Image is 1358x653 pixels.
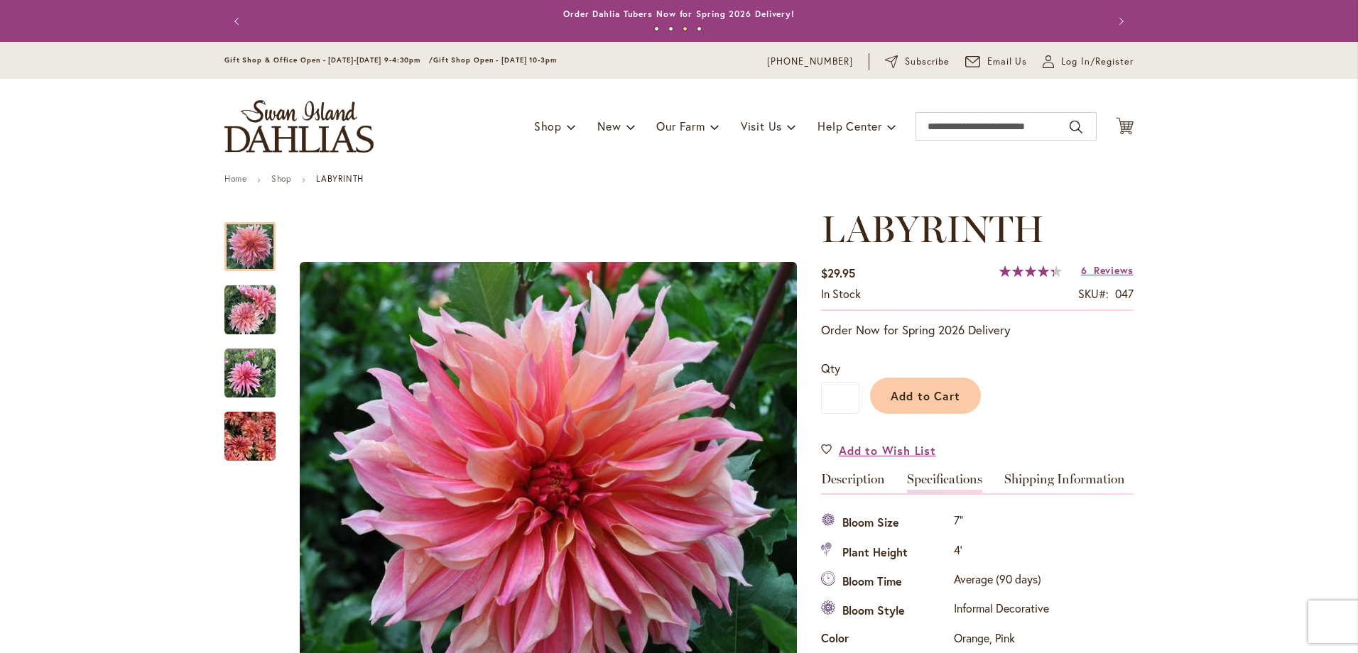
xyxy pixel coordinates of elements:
[821,265,855,280] span: $29.95
[821,207,1044,251] span: LABYRINTH
[224,208,290,271] div: Labyrinth
[965,55,1028,69] a: Email Us
[316,173,363,184] strong: LABYRINTH
[224,334,290,397] div: Labyrinth
[950,597,1053,626] td: Informal Decorative
[224,55,433,65] span: Gift Shop & Office Open - [DATE]-[DATE] 9-4:30pm /
[1004,473,1125,493] a: Shipping Information
[1043,55,1134,69] a: Log In/Register
[950,568,1053,597] td: Average (90 days)
[1081,263,1087,277] span: 6
[656,119,705,133] span: Our Farm
[999,265,1062,277] div: 87%
[891,388,961,403] span: Add to Cart
[821,597,950,626] th: Bloom Style
[821,509,950,538] th: Bloom Size
[224,285,276,336] img: Labyrinth
[1094,263,1134,277] span: Reviews
[885,55,950,69] a: Subscribe
[817,119,882,133] span: Help Center
[821,568,950,597] th: Bloom Time
[905,55,950,69] span: Subscribe
[224,402,276,471] img: Labyrinth
[821,473,885,493] a: Description
[668,26,673,31] button: 2 of 4
[1078,286,1109,301] strong: SKU
[224,173,246,184] a: Home
[950,626,1053,653] td: Orange, Pink
[821,442,936,459] a: Add to Wish List
[907,473,982,493] a: Specifications
[821,286,861,301] span: In stock
[224,397,276,461] div: Labyrinth
[741,119,782,133] span: Visit Us
[433,55,557,65] span: Gift Shop Open - [DATE] 10-3pm
[1105,7,1134,35] button: Next
[563,9,795,19] a: Order Dahlia Tubers Now for Spring 2026 Delivery!
[224,100,374,153] a: store logo
[11,603,50,642] iframe: Launch Accessibility Center
[950,509,1053,538] td: 7"
[950,538,1053,567] td: 4'
[597,119,621,133] span: New
[534,119,562,133] span: Shop
[821,286,861,302] div: Availability
[821,361,840,375] span: Qty
[821,538,950,567] th: Plant Height
[821,322,1134,339] p: Order Now for Spring 2026 Delivery
[1115,286,1134,302] div: 047
[224,348,276,399] img: Labyrinth
[683,26,688,31] button: 3 of 4
[987,55,1028,69] span: Email Us
[870,378,981,414] button: Add to Cart
[271,173,291,184] a: Shop
[1061,55,1134,69] span: Log In/Register
[767,55,853,69] a: [PHONE_NUMBER]
[697,26,702,31] button: 4 of 4
[224,271,290,334] div: Labyrinth
[654,26,659,31] button: 1 of 4
[1081,263,1134,277] a: 6 Reviews
[821,626,950,653] th: Color
[839,442,936,459] span: Add to Wish List
[224,7,253,35] button: Previous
